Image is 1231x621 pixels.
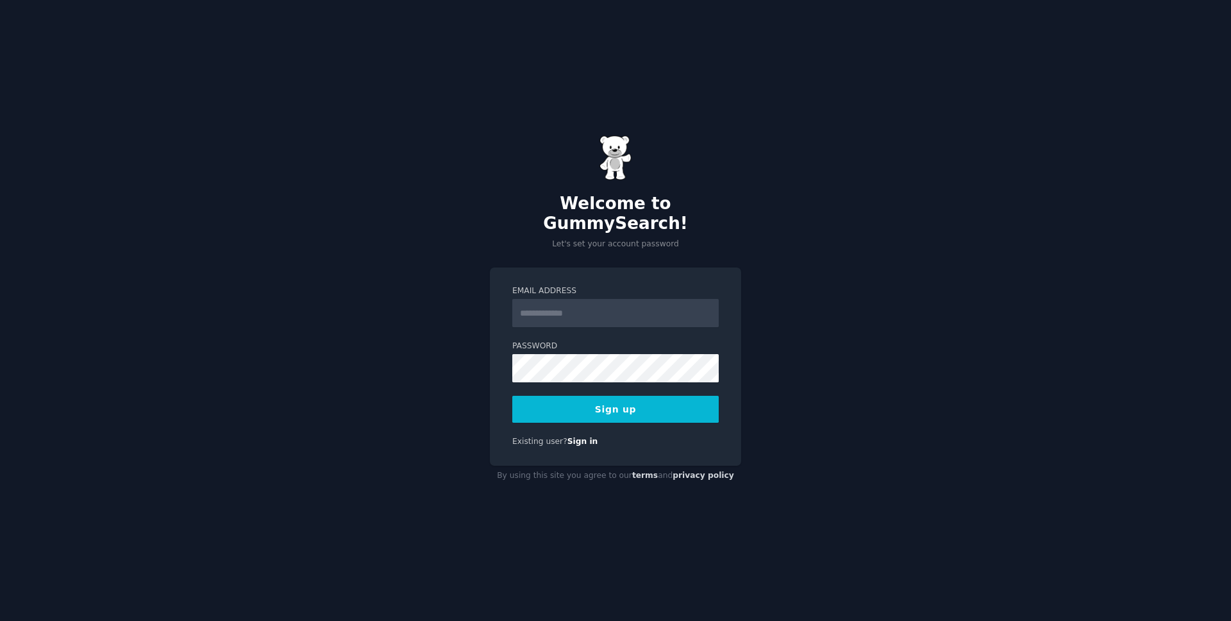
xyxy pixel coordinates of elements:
label: Email Address [512,285,719,297]
label: Password [512,341,719,352]
img: Gummy Bear [599,135,632,180]
h2: Welcome to GummySearch! [490,194,741,234]
p: Let's set your account password [490,239,741,250]
a: terms [632,471,658,480]
div: By using this site you agree to our and [490,466,741,486]
a: privacy policy [673,471,734,480]
span: Existing user? [512,437,567,446]
a: Sign in [567,437,598,446]
button: Sign up [512,396,719,423]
